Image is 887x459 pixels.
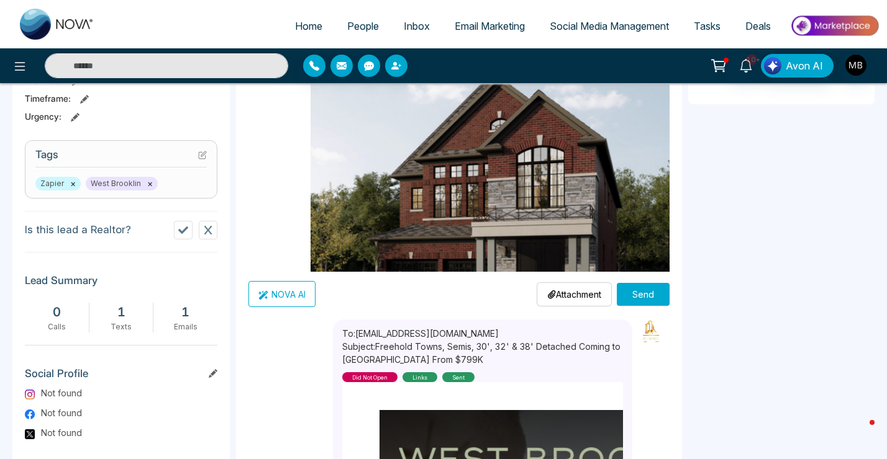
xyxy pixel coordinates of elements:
div: 0 [31,303,83,321]
a: Inbox [391,14,442,38]
div: Emails [160,321,211,332]
span: 10+ [746,54,757,65]
div: Texts [96,321,147,332]
span: Inbox [404,20,430,32]
span: People [347,20,379,32]
span: Tasks [694,20,721,32]
a: Email Marketing [442,14,537,38]
h3: Tags [35,148,207,167]
img: User Avatar [845,55,867,76]
div: 1 [160,303,211,321]
button: × [147,178,153,189]
button: × [70,178,76,189]
p: To: [EMAIL_ADDRESS][DOMAIN_NAME] [342,327,623,340]
div: 1 [96,303,147,321]
img: Twitter Logo [25,429,35,439]
img: Instagram Logo [25,390,35,399]
a: Home [283,14,335,38]
span: Social Media Management [550,20,669,32]
span: Timeframe : [25,92,71,105]
h3: Social Profile [25,367,217,386]
p: Attachment [547,288,601,301]
span: Email Marketing [455,20,525,32]
button: Send [617,283,670,306]
p: Subject: Freehold Towns, Semis, 30', 32' & 38' Detached Coming to [GEOGRAPHIC_DATA] From $799K [342,340,623,366]
div: Calls [31,321,83,332]
div: sent [442,372,475,382]
div: links [403,372,437,382]
span: Home [295,20,322,32]
h3: Lead Summary [25,274,217,293]
span: Deals [745,20,771,32]
span: Urgency : [25,110,61,123]
span: Zapier [35,177,81,190]
span: Not found [41,406,82,419]
span: West Brooklin [86,177,158,190]
img: Lead Flow [764,57,781,74]
img: Nova CRM Logo [20,9,94,40]
a: Deals [733,14,783,38]
iframe: Intercom live chat [845,417,875,447]
span: Avon AI [786,58,823,73]
img: Facebook Logo [25,409,35,419]
a: People [335,14,391,38]
button: NOVA AI [248,281,316,307]
button: Avon AI [761,54,834,78]
img: Market-place.gif [789,12,880,40]
a: Social Media Management [537,14,681,38]
div: did not open [342,372,398,382]
span: Not found [41,426,82,439]
span: Not found [41,386,82,399]
a: 10+ [731,54,761,76]
img: Sender [639,319,663,344]
p: Is this lead a Realtor? [25,222,131,238]
a: Tasks [681,14,733,38]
